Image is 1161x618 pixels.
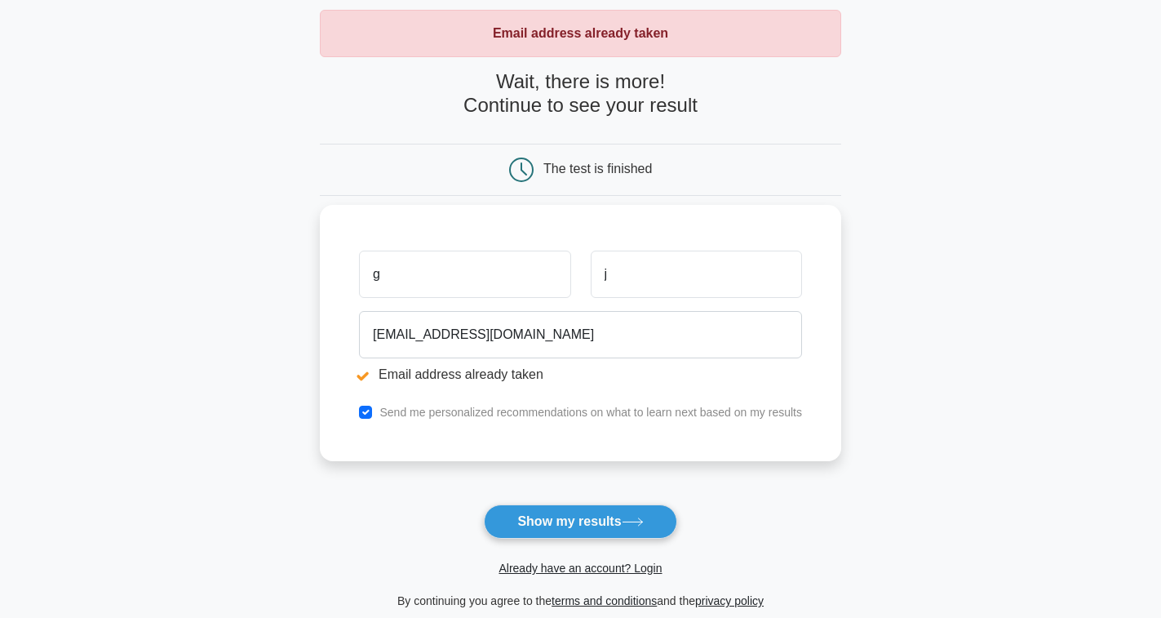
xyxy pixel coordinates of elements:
div: By continuing you agree to the and the [310,591,851,611]
strong: Email address already taken [493,26,668,40]
h4: Wait, there is more! Continue to see your result [320,70,841,118]
input: First name [359,251,570,298]
div: The test is finished [543,162,652,176]
input: Last name [591,251,802,298]
li: Email address already taken [359,365,802,385]
button: Show my results [484,505,676,539]
a: privacy policy [695,594,764,607]
label: Send me personalized recommendations on what to learn next based on my results [379,406,802,419]
a: Already have an account? Login [499,562,662,575]
a: terms and conditions [552,594,657,607]
input: Email [359,311,802,358]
